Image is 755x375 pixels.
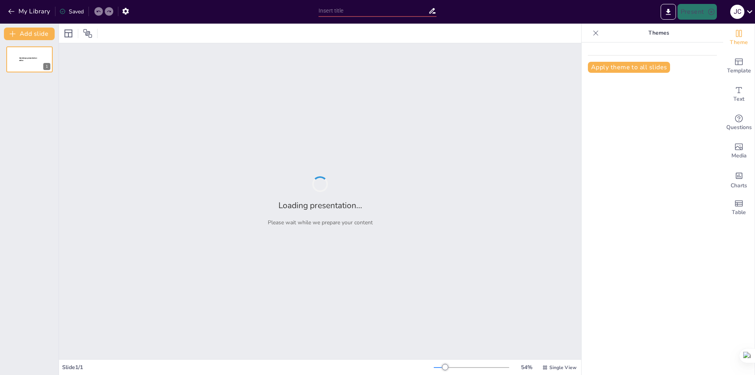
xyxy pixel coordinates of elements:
div: Add charts and graphs [723,165,755,194]
h2: Loading presentation... [278,200,362,211]
div: Slide 1 / 1 [62,364,434,371]
span: Single View [549,364,576,371]
span: Table [732,208,746,217]
div: J c [730,5,744,19]
div: 1 [6,46,53,72]
span: Position [83,29,92,38]
div: Change the overall theme [723,24,755,52]
div: 1 [43,63,50,70]
button: Present [678,4,717,20]
button: My Library [6,5,53,18]
div: Add a table [723,194,755,222]
div: Saved [59,8,84,15]
span: Theme [730,38,748,47]
button: Apply theme to all slides [588,62,670,73]
div: Add ready made slides [723,52,755,80]
input: Insert title [319,5,428,17]
div: Get real-time input from your audience [723,109,755,137]
span: Media [731,151,747,160]
span: Charts [731,181,747,190]
p: Please wait while we prepare your content [268,219,373,226]
span: Text [733,95,744,103]
p: Themes [602,24,715,42]
button: J c [730,4,744,20]
div: Add text boxes [723,80,755,109]
div: 54 % [517,364,536,371]
div: Add images, graphics, shapes or video [723,137,755,165]
span: Template [727,67,751,75]
div: Layout [62,27,75,40]
span: Sendsteps presentation editor [19,57,37,61]
span: Questions [726,123,752,132]
button: Export to PowerPoint [661,4,676,20]
button: Add slide [4,28,55,40]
